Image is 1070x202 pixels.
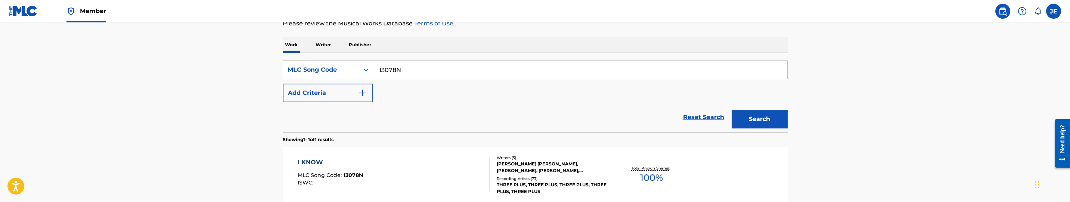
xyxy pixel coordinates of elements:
[288,65,355,74] div: MLC Song Code
[413,20,453,27] a: Terms of Use
[640,171,663,184] span: 100 %
[497,155,610,161] div: Writers ( 5 )
[497,176,610,181] div: Recording Artists ( 73 )
[1033,166,1070,202] iframe: Chat Widget
[283,84,373,102] button: Add Criteria
[283,60,788,132] form: Search Form
[298,158,363,167] div: I KNOW
[998,7,1007,16] img: search
[1035,174,1039,196] div: Drag
[1046,4,1061,19] div: User Menu
[9,6,38,16] img: MLC Logo
[358,88,367,97] img: 9d2ae6d4665cec9f34b9.svg
[732,110,788,128] button: Search
[298,172,344,178] span: MLC Song Code :
[1018,7,1027,16] img: help
[1049,113,1070,173] iframe: Resource Center
[679,109,728,125] a: Reset Search
[347,37,373,53] p: Publisher
[298,179,315,186] span: ISWC :
[283,136,334,143] p: Showing 1 - 1 of 1 results
[1034,7,1042,15] div: Notifications
[283,37,300,53] p: Work
[497,161,610,174] div: [PERSON_NAME] [PERSON_NAME], [PERSON_NAME], [PERSON_NAME], [PERSON_NAME], [PERSON_NAME]
[283,19,788,28] p: Please review the Musical Works Database
[995,4,1010,19] a: Public Search
[313,37,333,53] p: Writer
[497,181,610,195] div: THREE PLUS, THREE PLUS, THREE PLUS, THREE PLUS, THREE PLUS
[344,172,363,178] span: I3078N
[66,7,75,16] img: Top Rightsholder
[632,165,672,171] p: Total Known Shares:
[1015,4,1030,19] div: Help
[80,7,106,15] span: Member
